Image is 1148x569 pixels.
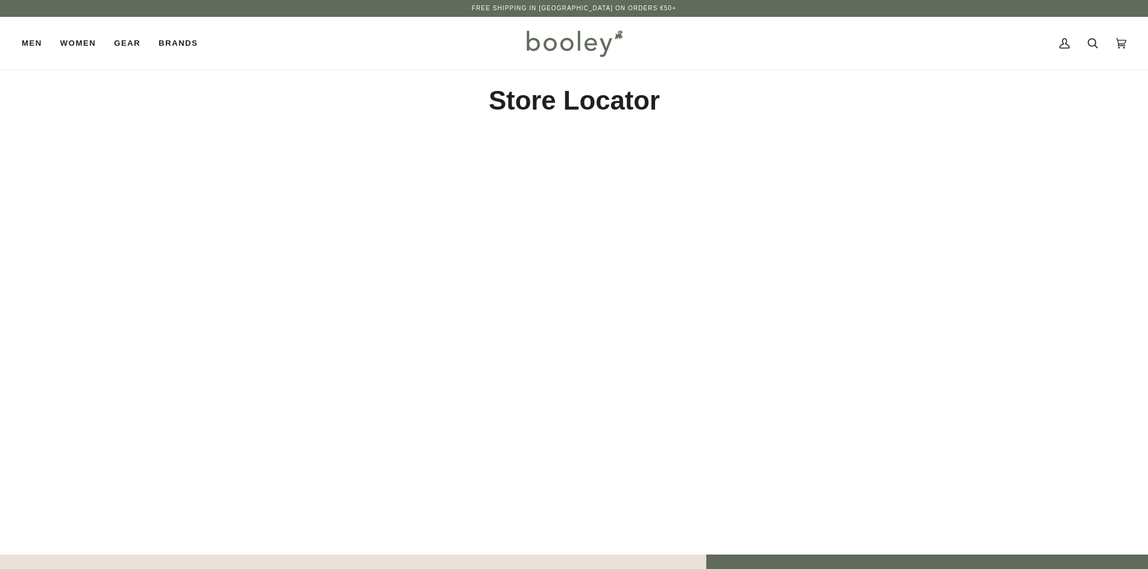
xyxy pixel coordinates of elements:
a: Men [22,17,51,70]
h2: Store Locator [159,84,990,117]
img: Booley [521,26,627,61]
span: Men [22,37,42,49]
p: Free Shipping in [GEOGRAPHIC_DATA] on Orders €50+ [472,4,676,13]
a: Women [51,17,105,70]
span: Gear [114,37,140,49]
a: Brands [149,17,207,70]
span: Women [60,37,96,49]
a: Gear [105,17,149,70]
span: Brands [158,37,198,49]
